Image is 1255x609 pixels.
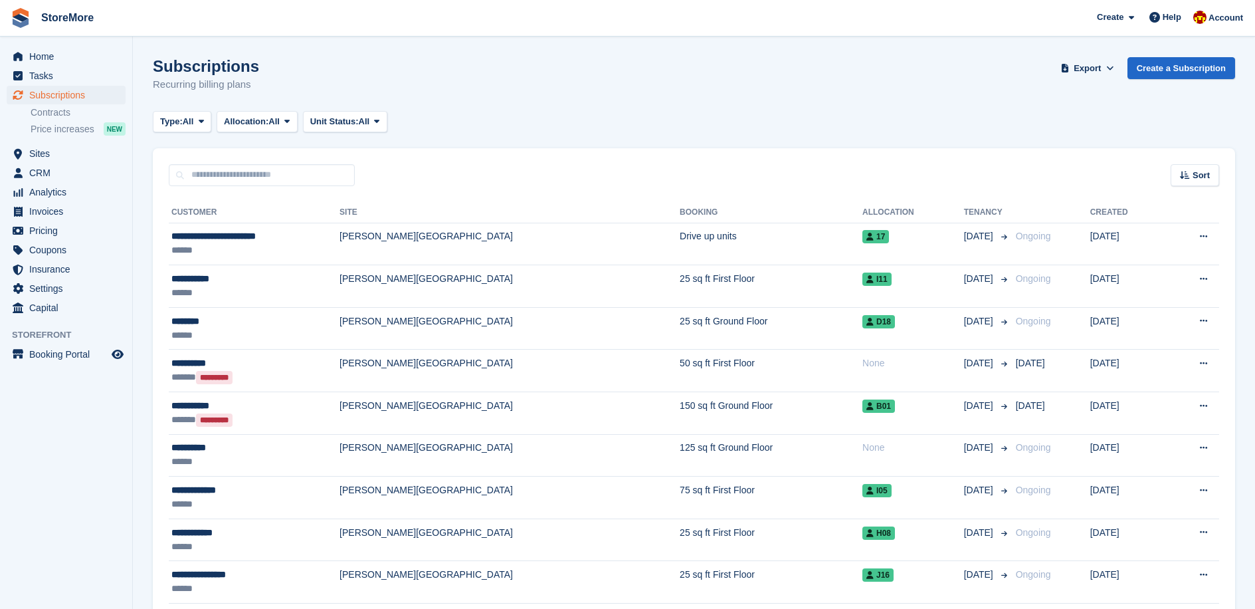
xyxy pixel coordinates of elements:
[964,441,996,455] span: [DATE]
[7,221,126,240] a: menu
[7,183,126,201] a: menu
[7,299,126,317] a: menu
[29,279,109,298] span: Settings
[7,241,126,259] a: menu
[29,47,109,66] span: Home
[1016,231,1051,241] span: Ongoing
[1090,307,1165,350] td: [DATE]
[680,477,862,519] td: 75 sq ft First Floor
[217,111,298,133] button: Allocation: All
[183,115,194,128] span: All
[964,356,996,370] span: [DATE]
[1016,273,1051,284] span: Ongoing
[680,519,862,561] td: 25 sq ft First Floor
[11,8,31,28] img: stora-icon-8386f47178a22dfd0bd8f6a31ec36ba5ce8667c1dd55bd0f319d3a0aa187defe.svg
[1193,11,1207,24] img: Store More Team
[1090,519,1165,561] td: [DATE]
[680,561,862,604] td: 25 sq ft First Floor
[1016,400,1045,411] span: [DATE]
[862,273,892,286] span: I11
[862,568,894,582] span: J16
[29,164,109,182] span: CRM
[1090,392,1165,435] td: [DATE]
[1090,561,1165,604] td: [DATE]
[7,86,126,104] a: menu
[964,314,996,328] span: [DATE]
[29,345,109,364] span: Booking Portal
[964,229,996,243] span: [DATE]
[310,115,359,128] span: Unit Status:
[964,526,996,540] span: [DATE]
[339,561,680,604] td: [PERSON_NAME][GEOGRAPHIC_DATA]
[153,77,259,92] p: Recurring billing plans
[1097,11,1123,24] span: Create
[680,223,862,265] td: Drive up units
[1058,57,1117,79] button: Export
[153,57,259,75] h1: Subscriptions
[7,164,126,182] a: menu
[104,122,126,136] div: NEW
[680,265,862,308] td: 25 sq ft First Floor
[1090,350,1165,392] td: [DATE]
[29,221,109,240] span: Pricing
[160,115,183,128] span: Type:
[268,115,280,128] span: All
[7,202,126,221] a: menu
[339,223,680,265] td: [PERSON_NAME][GEOGRAPHIC_DATA]
[1016,442,1051,453] span: Ongoing
[153,111,211,133] button: Type: All
[680,350,862,392] td: 50 sq ft First Floor
[339,265,680,308] td: [PERSON_NAME][GEOGRAPHIC_DATA]
[862,230,889,243] span: 17
[1016,316,1051,326] span: Ongoing
[1193,169,1210,182] span: Sort
[29,260,109,279] span: Insurance
[7,144,126,163] a: menu
[339,202,680,223] th: Site
[29,66,109,85] span: Tasks
[7,260,126,279] a: menu
[862,400,895,413] span: B01
[31,123,94,136] span: Price increases
[29,241,109,259] span: Coupons
[224,115,268,128] span: Allocation:
[7,66,126,85] a: menu
[1090,477,1165,519] td: [DATE]
[7,47,126,66] a: menu
[339,477,680,519] td: [PERSON_NAME][GEOGRAPHIC_DATA]
[31,122,126,136] a: Price increases NEW
[680,434,862,477] td: 125 sq ft Ground Floor
[1016,527,1051,538] span: Ongoing
[339,519,680,561] td: [PERSON_NAME][GEOGRAPHIC_DATA]
[862,527,895,540] span: H08
[862,441,964,455] div: None
[110,346,126,362] a: Preview store
[680,307,862,350] td: 25 sq ft Ground Floor
[862,202,964,223] th: Allocation
[964,202,1011,223] th: Tenancy
[29,86,109,104] span: Subscriptions
[1163,11,1181,24] span: Help
[862,484,892,497] span: I05
[680,202,862,223] th: Booking
[1016,569,1051,580] span: Ongoing
[1127,57,1235,79] a: Create a Subscription
[680,392,862,435] td: 150 sq ft Ground Floor
[339,434,680,477] td: [PERSON_NAME][GEOGRAPHIC_DATA]
[1208,11,1243,25] span: Account
[339,350,680,392] td: [PERSON_NAME][GEOGRAPHIC_DATA]
[1016,485,1051,495] span: Ongoing
[1016,358,1045,368] span: [DATE]
[1090,223,1165,265] td: [DATE]
[964,568,996,582] span: [DATE]
[359,115,370,128] span: All
[862,315,895,328] span: D18
[29,144,109,163] span: Sites
[12,328,132,342] span: Storefront
[169,202,339,223] th: Customer
[29,183,109,201] span: Analytics
[339,392,680,435] td: [PERSON_NAME][GEOGRAPHIC_DATA]
[303,111,387,133] button: Unit Status: All
[1074,62,1101,75] span: Export
[29,299,109,317] span: Capital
